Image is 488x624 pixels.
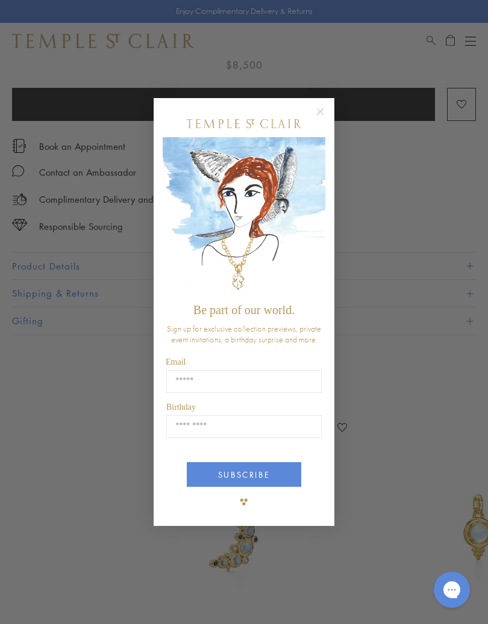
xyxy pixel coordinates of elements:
img: c4a9eb12-d91a-4d4a-8ee0-386386f4f338.jpeg [163,137,325,298]
span: Birthday [166,403,196,412]
iframe: Gorgias live chat messenger [428,567,476,612]
button: SUBSCRIBE [187,462,301,487]
span: Email [166,357,186,366]
button: Close dialog [319,110,334,125]
span: Sign up for exclusive collection previews, private event invitations, a birthday surprise and more. [167,323,321,345]
img: TSC [232,490,256,514]
span: Be part of our world. [193,303,295,317]
input: Email [166,370,322,393]
img: Temple St. Clair [187,119,301,128]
